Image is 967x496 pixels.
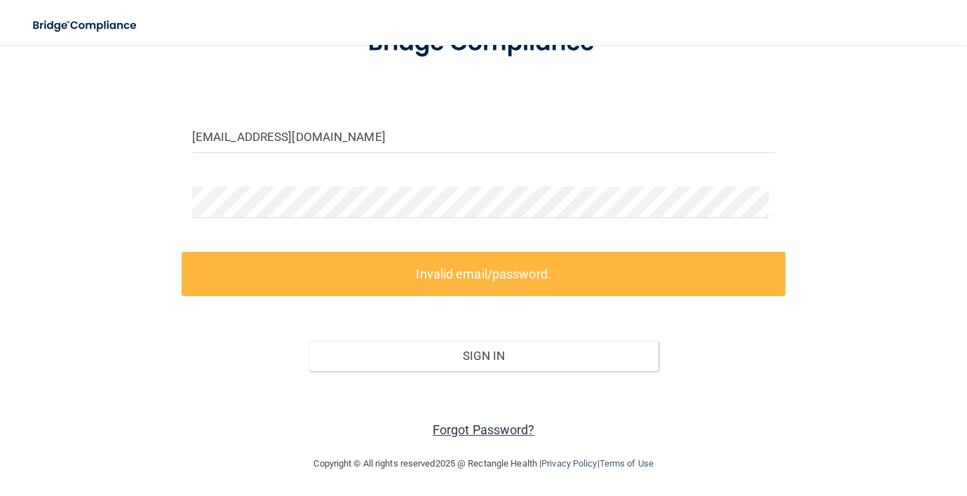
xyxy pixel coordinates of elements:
[192,121,775,153] input: Email
[433,422,535,437] a: Forgot Password?
[599,458,653,469] a: Terms of Use
[541,458,597,469] a: Privacy Policy
[182,252,785,296] label: Invalid email/password.
[228,441,740,486] div: Copyright © All rights reserved 2025 @ Rectangle Health | |
[309,340,658,371] button: Sign In
[21,11,150,40] img: bridge_compliance_login_screen.278c3ca4.svg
